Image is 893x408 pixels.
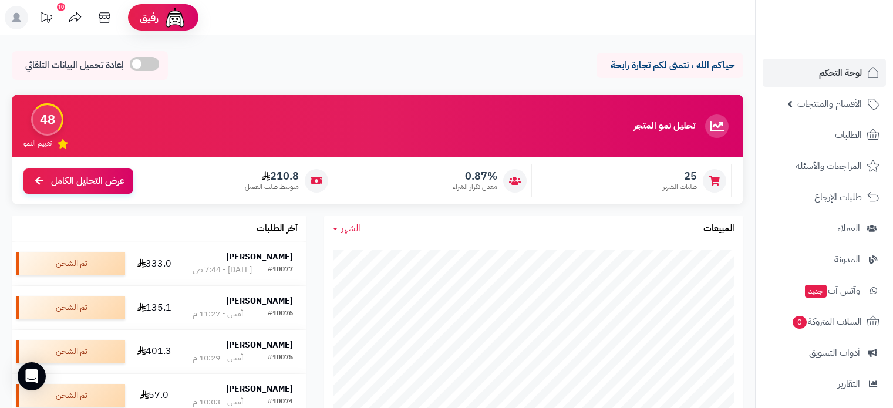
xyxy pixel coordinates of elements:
div: أمس - 11:27 م [193,308,243,320]
span: لوحة التحكم [819,65,862,81]
a: المراجعات والأسئلة [763,152,886,180]
span: الطلبات [835,127,862,143]
h3: تحليل نمو المتجر [633,121,695,131]
span: الشهر [341,221,360,235]
span: المراجعات والأسئلة [796,158,862,174]
h3: آخر الطلبات [257,224,298,234]
div: تم الشحن [16,296,125,319]
div: #10074 [268,396,293,408]
td: 135.1 [130,286,179,329]
strong: [PERSON_NAME] [226,251,293,263]
span: رفيق [140,11,159,25]
td: 333.0 [130,242,179,285]
a: وآتس آبجديد [763,277,886,305]
div: تم الشحن [16,384,125,407]
span: التقارير [838,376,860,392]
div: أمس - 10:03 م [193,396,243,408]
a: طلبات الإرجاع [763,183,886,211]
span: متوسط طلب العميل [245,182,299,192]
strong: [PERSON_NAME] [226,339,293,351]
div: #10076 [268,308,293,320]
a: السلات المتروكة0 [763,308,886,336]
p: حياكم الله ، نتمنى لكم تجارة رابحة [605,59,734,72]
span: 0.87% [453,170,497,183]
div: #10075 [268,352,293,364]
td: 401.3 [130,330,179,373]
span: أدوات التسويق [809,345,860,361]
div: Open Intercom Messenger [18,362,46,390]
h3: المبيعات [703,224,734,234]
img: logo-2.png [813,27,882,52]
div: 10 [57,3,65,11]
span: إعادة تحميل البيانات التلقائي [25,59,124,72]
span: 0 [793,316,807,329]
span: جديد [805,285,827,298]
span: عرض التحليل الكامل [51,174,124,188]
span: العملاء [837,220,860,237]
div: [DATE] - 7:44 ص [193,264,252,276]
strong: [PERSON_NAME] [226,383,293,395]
a: لوحة التحكم [763,59,886,87]
span: 210.8 [245,170,299,183]
a: أدوات التسويق [763,339,886,367]
span: طلبات الإرجاع [814,189,862,205]
div: تم الشحن [16,252,125,275]
a: العملاء [763,214,886,242]
span: المدونة [834,251,860,268]
span: تقييم النمو [23,139,52,149]
div: أمس - 10:29 م [193,352,243,364]
a: تحديثات المنصة [31,6,60,32]
span: معدل تكرار الشراء [453,182,497,192]
strong: [PERSON_NAME] [226,295,293,307]
img: ai-face.png [163,6,187,29]
span: طلبات الشهر [663,182,697,192]
a: عرض التحليل الكامل [23,168,133,194]
a: المدونة [763,245,886,274]
a: الشهر [333,222,360,235]
span: السلات المتروكة [791,313,862,330]
a: الطلبات [763,121,886,149]
div: #10077 [268,264,293,276]
a: التقارير [763,370,886,398]
div: تم الشحن [16,340,125,363]
span: وآتس آب [804,282,860,299]
span: 25 [663,170,697,183]
span: الأقسام والمنتجات [797,96,862,112]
